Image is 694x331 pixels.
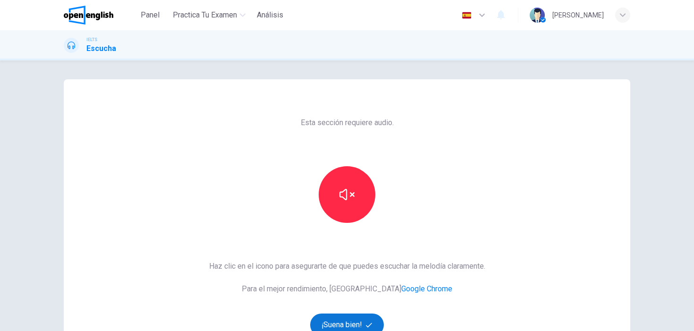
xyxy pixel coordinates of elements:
button: Panel [135,7,165,24]
img: Profile picture [530,8,545,23]
span: Análisis [257,9,283,21]
span: Practica tu examen [173,9,237,21]
span: Panel [141,9,160,21]
span: IELTS [86,36,97,43]
h1: Escucha [86,43,116,54]
img: es [461,12,473,19]
div: [PERSON_NAME] [552,9,604,21]
a: Google Chrome [401,284,452,293]
button: Practica tu examen [169,7,249,24]
a: OpenEnglish logo [64,6,135,25]
span: Haz clic en el icono para asegurarte de que puedes escuchar la melodía claramente. [209,261,485,272]
img: OpenEnglish logo [64,6,113,25]
span: Esta sección requiere audio. [301,117,394,128]
span: Para el mejor rendimiento, [GEOGRAPHIC_DATA] [209,283,485,295]
button: Análisis [253,7,287,24]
